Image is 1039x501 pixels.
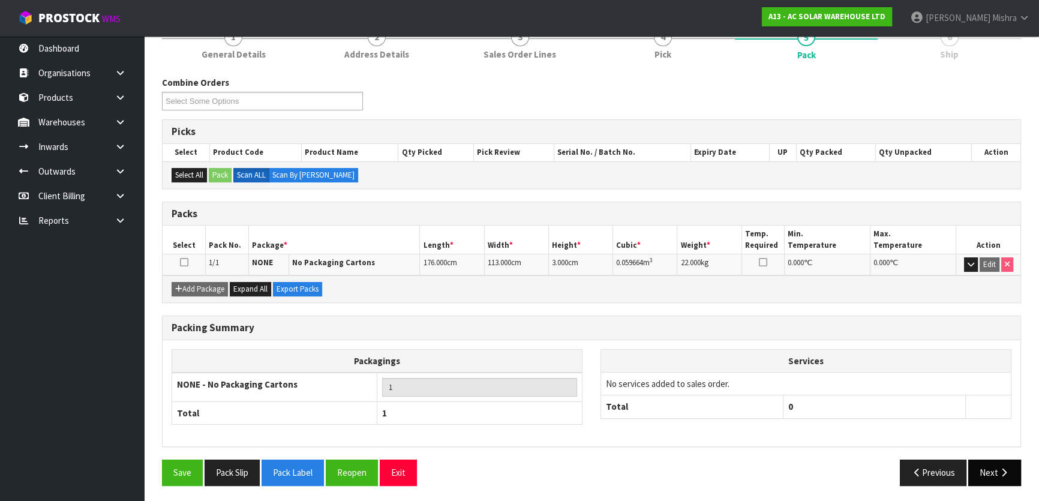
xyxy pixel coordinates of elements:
span: 4 [654,28,672,46]
th: Qty Unpacked [876,144,972,161]
button: Expand All [230,282,271,296]
span: 6 [941,28,959,46]
span: Expand All [233,284,268,294]
th: Weight [677,226,741,254]
th: Product Code [209,144,301,161]
td: ℃ [785,254,870,275]
th: Pick Review [474,144,554,161]
th: Cubic [613,226,677,254]
span: 1/1 [209,257,219,268]
span: Pack [162,67,1021,495]
span: Ship [940,48,959,61]
img: cube-alt.png [18,10,33,25]
span: 2 [368,28,386,46]
button: Exit [380,460,417,485]
small: WMS [102,13,121,25]
th: Package [248,226,420,254]
h3: Packing Summary [172,322,1011,334]
button: Export Packs [273,282,322,296]
span: 1 [224,28,242,46]
th: Action [971,144,1020,161]
span: Address Details [344,48,409,61]
th: Action [956,226,1020,254]
button: Select All [172,168,207,182]
button: Reopen [326,460,378,485]
button: Pack Label [262,460,324,485]
th: Qty Picked [398,144,474,161]
span: Pack [797,49,816,61]
th: Select [163,226,206,254]
strong: No Packaging Cartons [292,257,375,268]
button: Previous [900,460,967,485]
span: 0.000 [873,257,890,268]
button: Pack Slip [205,460,260,485]
span: 1 [382,407,387,419]
th: Qty Packed [796,144,875,161]
strong: A13 - AC SOLAR WAREHOUSE LTD [768,11,885,22]
span: General Details [202,48,266,61]
td: cm [420,254,484,275]
span: Pick [654,48,671,61]
th: Total [601,395,783,418]
span: 113.000 [488,257,511,268]
button: Add Package [172,282,228,296]
strong: NONE [252,257,273,268]
span: Sales Order Lines [484,48,556,61]
th: Select [163,144,209,161]
th: Temp. Required [741,226,785,254]
button: Next [968,460,1021,485]
th: Serial No. / Batch No. [554,144,691,161]
span: 0.000 [788,257,804,268]
strong: NONE - No Packaging Cartons [177,379,298,390]
th: UP [769,144,796,161]
span: 0.059664 [616,257,643,268]
span: 5 [797,28,815,46]
th: Length [420,226,484,254]
span: [PERSON_NAME] [926,12,990,23]
span: 22.000 [680,257,700,268]
th: Width [484,226,548,254]
td: No services added to sales order. [601,372,1011,395]
td: ℃ [870,254,956,275]
th: Min. Temperature [785,226,870,254]
span: 176.000 [423,257,446,268]
button: Save [162,460,203,485]
button: Edit [980,257,999,272]
button: Pack [209,168,232,182]
label: Combine Orders [162,76,229,89]
sup: 3 [650,256,653,264]
th: Services [601,350,1011,373]
label: Scan By [PERSON_NAME] [269,168,358,182]
span: ProStock [38,10,100,26]
th: Pack No. [206,226,249,254]
h3: Picks [172,126,1011,137]
span: Mishra [992,12,1017,23]
td: cm [484,254,548,275]
a: A13 - AC SOLAR WAREHOUSE LTD [762,7,892,26]
td: cm [548,254,612,275]
th: Total [172,401,377,424]
h3: Packs [172,208,1011,220]
th: Max. Temperature [870,226,956,254]
th: Packagings [172,349,582,373]
th: Height [548,226,612,254]
span: 0 [788,401,793,412]
td: kg [677,254,741,275]
td: m [613,254,677,275]
span: 3.000 [552,257,568,268]
th: Expiry Date [690,144,769,161]
label: Scan ALL [233,168,269,182]
th: Product Name [302,144,398,161]
span: 3 [511,28,529,46]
